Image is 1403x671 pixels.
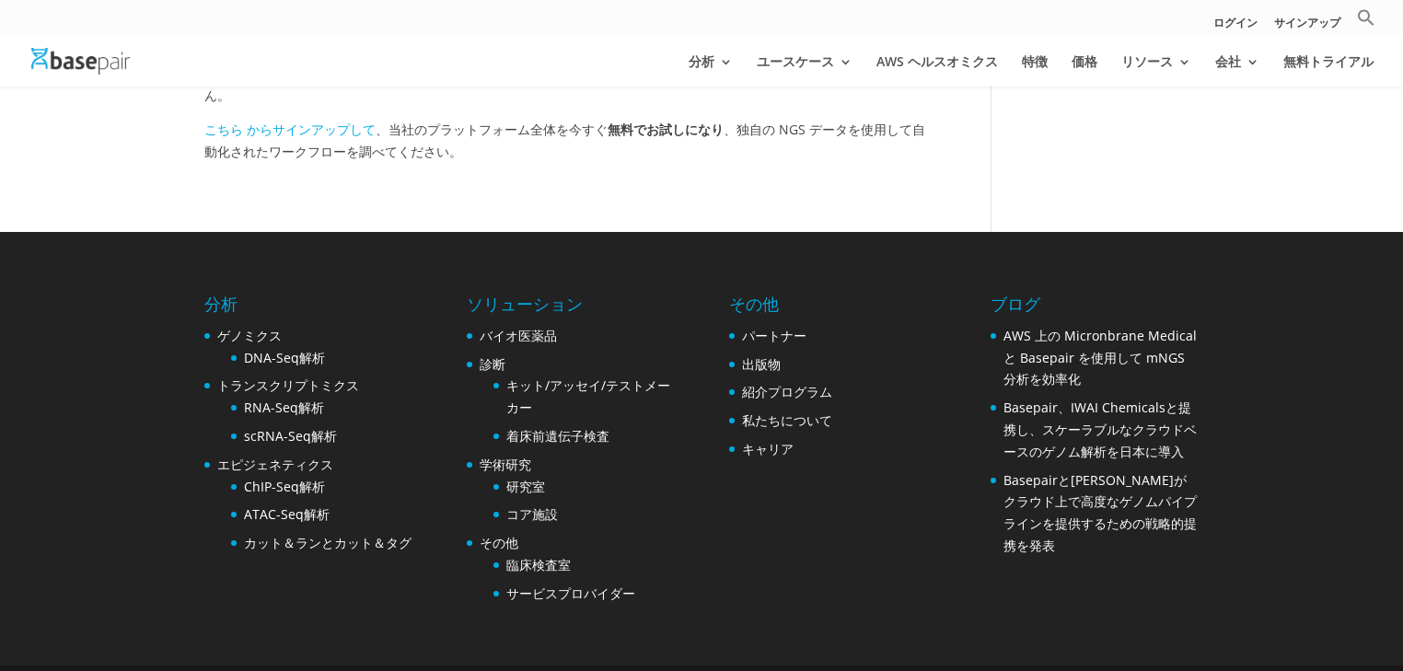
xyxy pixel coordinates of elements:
a: リソース [1121,55,1191,87]
a: AWS ヘルスオミクス [876,55,998,87]
font: ログイン [1213,15,1258,30]
font: AWS ヘルスオミクス [876,52,998,70]
a: ログイン [1213,17,1258,37]
img: 塩基対 [31,48,130,75]
a: 価格 [1072,55,1097,87]
font: 無料でお試しになり [608,121,724,138]
a: カット＆ランとカット＆タグ [244,534,412,551]
font: 当社のプラットフォーム全体を今すぐ [388,121,608,138]
a: ユースケース [757,55,852,87]
a: 特徴 [1022,55,1048,87]
a: コア施設 [506,505,558,523]
font: ユースケース [757,52,834,70]
font: 無料トライアル [1283,52,1374,70]
a: パートナー [742,327,806,344]
font: 分析 [689,52,714,70]
a: AWS 上の Micronbrane Medical と Basepair を使用して mNGS 分析を効率化 [1003,327,1197,388]
font: その他 [729,293,779,315]
font: 、 [376,121,388,138]
font: 価格 [1072,52,1097,70]
a: サインアップ [1274,17,1340,37]
a: 検索アイコンリンク [1357,8,1375,37]
font: 分析 [204,293,238,315]
a: こちら からサインアップして [204,121,376,138]
font: 特徴 [1022,52,1048,70]
a: 出版物 [742,355,781,373]
a: ATAC-Seq解析 [244,505,330,523]
a: ゲノミクス [217,327,282,344]
a: 私たちについて [742,411,832,429]
a: 会社 [1215,55,1259,87]
a: 紹介プログラム [742,383,832,400]
font: ソリューション [467,293,583,315]
a: その他 [480,534,518,551]
a: 着床前遺伝子検査 [506,427,609,445]
a: エピジェネティクス [217,456,333,473]
font: サインアップ [1274,15,1340,30]
font: リソース [1121,52,1173,70]
a: トランスクリプトミクス [217,376,359,394]
a: 分析 [689,55,733,87]
a: ChIP-Seq解析 [244,478,325,495]
a: バイオ医薬品 [480,327,557,344]
a: Basepair、IWAI Chemicalsと提携し、スケーラブルなクラウドベースのゲノム解析を日本に導入 [1003,399,1197,460]
a: 臨床検査室 [506,556,571,573]
a: Basepairと[PERSON_NAME]がクラウド上で高度なゲノムパイプラインを提供するための戦略的提携を発表 [1003,471,1197,554]
a: DNA-Seq解析 [244,349,325,366]
a: 診断 [480,355,505,373]
a: RNA-Seq解析 [244,399,324,416]
a: 学術研究 [480,456,531,473]
a: 研究室 [506,478,545,495]
svg: 検索 [1357,8,1375,27]
a: キット/アッセイ/テストメーカー [506,376,670,416]
a: サービスプロバイダー [506,584,635,602]
font: ブログ [991,293,1040,315]
a: scRNA-Seq解析 [244,427,337,445]
font: 会社 [1215,52,1241,70]
a: キャリア [742,440,794,457]
a: 無料トライアル [1283,55,1374,87]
